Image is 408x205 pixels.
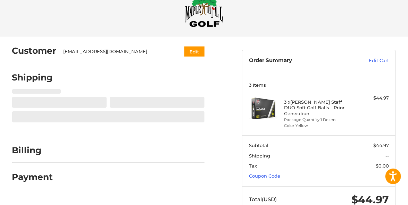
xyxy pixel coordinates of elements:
[373,143,389,148] span: $44.97
[12,172,53,182] h2: Payment
[344,57,389,64] a: Edit Cart
[12,45,57,56] h2: Customer
[249,143,269,148] span: Subtotal
[249,196,277,203] span: Total (USD)
[249,57,344,64] h3: Order Summary
[354,95,389,102] div: $44.97
[249,153,270,159] span: Shipping
[249,173,281,179] a: Coupon Code
[12,145,53,156] h2: Billing
[284,123,352,129] li: Color Yellow
[184,46,205,57] button: Edit
[284,117,352,123] li: Package Quantity 1 Dozen
[63,48,171,55] div: [EMAIL_ADDRESS][DOMAIN_NAME]
[12,72,53,83] h2: Shipping
[376,163,389,169] span: $0.00
[249,82,389,88] h3: 3 Items
[249,163,257,169] span: Tax
[284,99,352,116] h4: 3 x [PERSON_NAME] Staff DUO Soft Golf Balls - Prior Generation
[385,153,389,159] span: --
